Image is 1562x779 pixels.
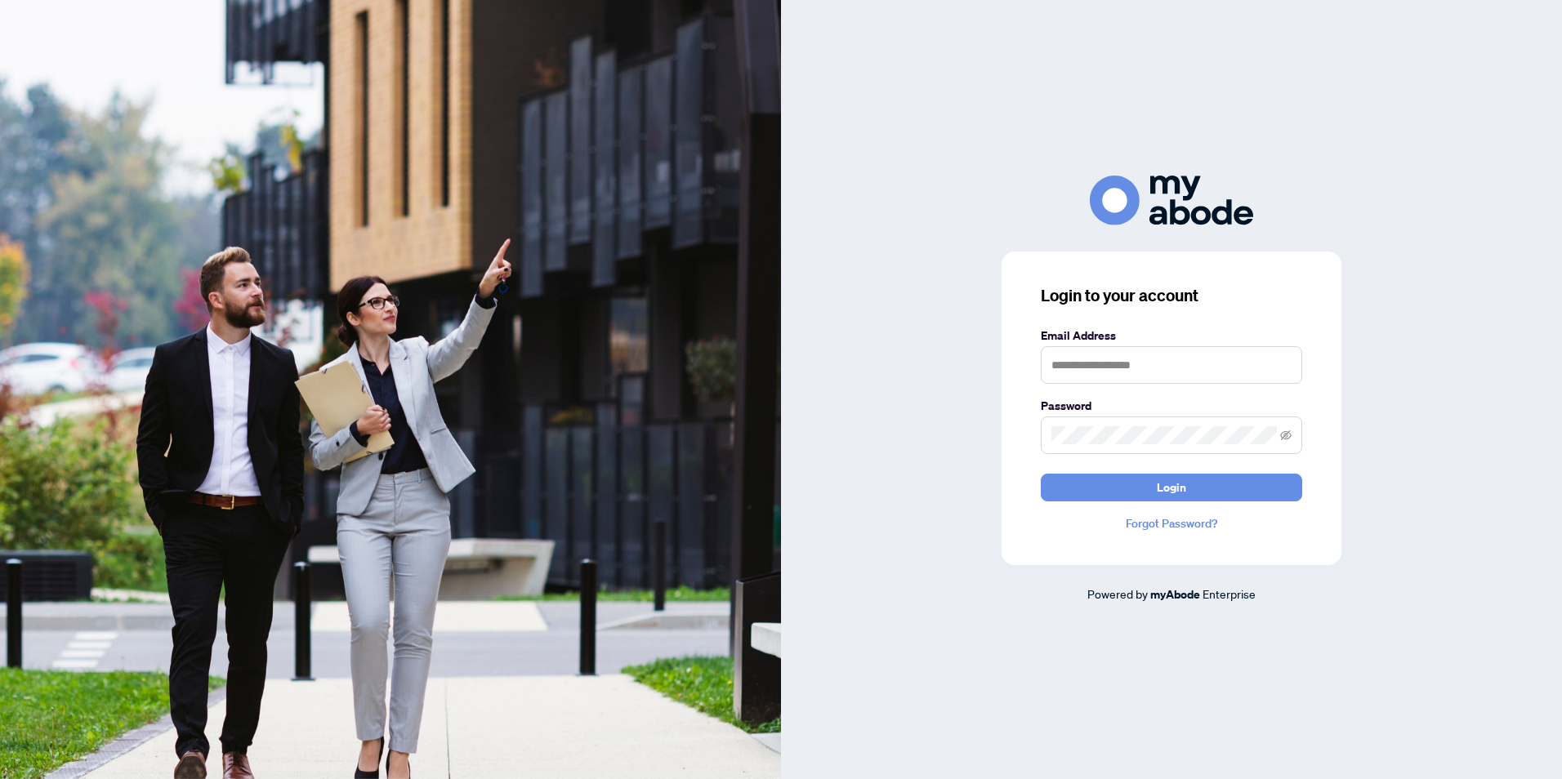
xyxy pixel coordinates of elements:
a: myAbode [1150,585,1200,603]
span: Enterprise [1203,586,1256,601]
a: Forgot Password? [1041,514,1302,532]
button: Login [1041,474,1302,501]
h3: Login to your account [1041,284,1302,307]
span: Login [1157,474,1186,501]
span: Powered by [1087,586,1148,601]
label: Email Address [1041,327,1302,345]
label: Password [1041,397,1302,415]
img: ma-logo [1090,176,1253,225]
span: eye-invisible [1280,430,1292,441]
